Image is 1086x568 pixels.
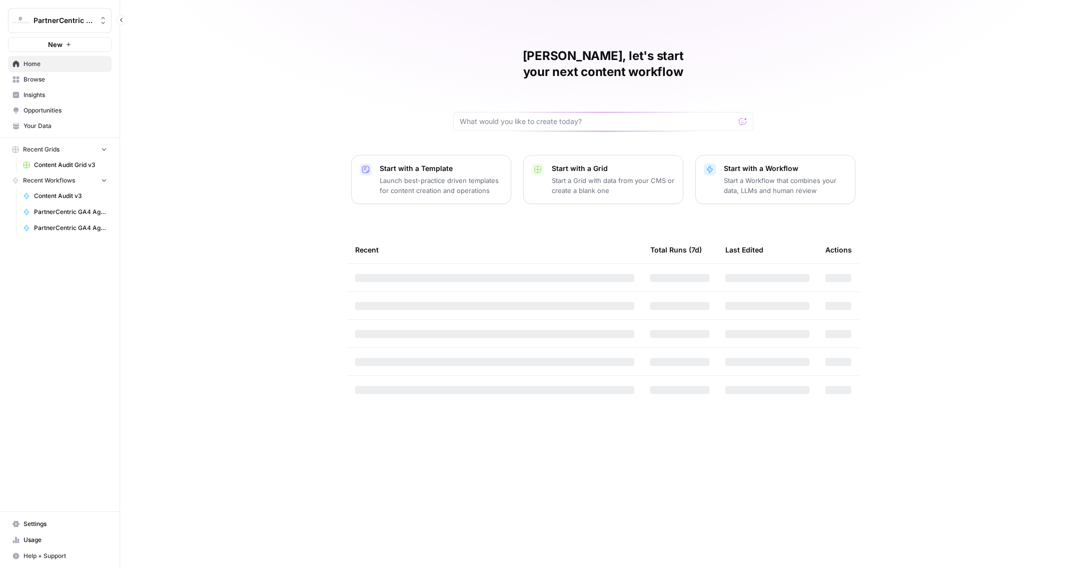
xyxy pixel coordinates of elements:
[19,220,112,236] a: PartnerCentric GA4 Agent - [DATE] -Leads - SQLsv
[23,145,60,154] span: Recent Grids
[8,87,112,103] a: Insights
[19,157,112,173] a: Content Audit Grid v3
[552,163,675,173] p: Start with a Grid
[34,191,107,200] span: Content Audit v3
[724,175,847,195] p: Start a Workflow that combines your data, LLMs and human review
[695,155,855,204] button: Start with a WorkflowStart a Workflow that combines your data, LLMs and human review
[8,102,112,118] a: Opportunities
[8,37,112,52] button: New
[34,160,107,169] span: Content Audit Grid v3
[825,236,852,263] div: Actions
[12,11,30,29] img: PartnerCentric Sales Tools Logo
[8,118,112,134] a: Your Data
[24,535,107,544] span: Usage
[8,173,112,188] button: Recent Workflows
[460,116,735,126] input: What would you like to create today?
[19,204,112,220] a: PartnerCentric GA4 Agent - [DATE] -Leads - SQLs
[8,71,112,87] a: Browse
[8,516,112,532] a: Settings
[19,188,112,204] a: Content Audit v3
[724,163,847,173] p: Start with a Workflow
[355,236,634,263] div: Recent
[24,121,107,130] span: Your Data
[34,223,107,232] span: PartnerCentric GA4 Agent - [DATE] -Leads - SQLsv
[453,48,753,80] h1: [PERSON_NAME], let's start your next content workflow
[24,106,107,115] span: Opportunities
[24,75,107,84] span: Browse
[351,155,511,204] button: Start with a TemplateLaunch best-practice driven templates for content creation and operations
[23,176,75,185] span: Recent Workflows
[24,551,107,560] span: Help + Support
[380,163,503,173] p: Start with a Template
[8,8,112,33] button: Workspace: PartnerCentric Sales Tools
[380,175,503,195] p: Launch best-practice driven templates for content creation and operations
[34,207,107,216] span: PartnerCentric GA4 Agent - [DATE] -Leads - SQLs
[8,142,112,157] button: Recent Grids
[24,59,107,68] span: Home
[8,532,112,548] a: Usage
[523,155,683,204] button: Start with a GridStart a Grid with data from your CMS or create a blank one
[8,56,112,72] a: Home
[650,236,702,263] div: Total Runs (7d)
[48,39,63,49] span: New
[725,236,763,263] div: Last Edited
[8,548,112,564] button: Help + Support
[24,90,107,99] span: Insights
[552,175,675,195] p: Start a Grid with data from your CMS or create a blank one
[34,15,94,25] span: PartnerCentric Sales Tools
[24,519,107,528] span: Settings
